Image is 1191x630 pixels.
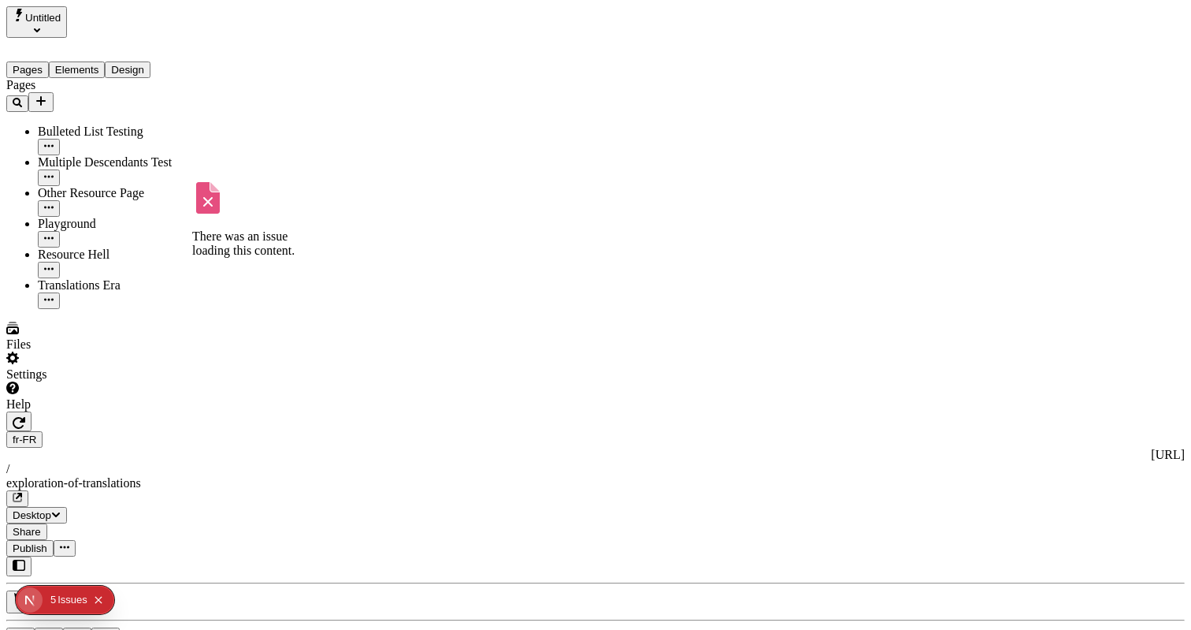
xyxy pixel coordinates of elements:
[6,78,195,92] div: Pages
[6,367,195,382] div: Settings
[13,434,36,445] span: fr-FR
[13,542,47,554] span: Publish
[6,540,54,557] button: Publish
[6,6,67,38] button: Select site
[38,248,195,262] div: Resource Hell
[6,431,43,448] button: Open locale picker
[6,62,49,78] button: Pages
[6,524,47,540] button: Share
[49,62,106,78] button: Elements
[38,155,195,170] div: Multiple Descendants Test
[192,229,310,258] p: There was an issue loading this content.
[13,509,51,521] span: Desktop
[25,12,61,24] span: Untitled
[6,462,1185,476] div: /
[6,337,195,352] div: Files
[6,397,195,412] div: Help
[38,217,195,231] div: Playground
[6,448,1185,462] div: [URL]
[6,476,1185,490] div: exploration-of-translations
[38,125,195,139] div: Bulleted List Testing
[38,278,195,293] div: Translations Era
[105,62,150,78] button: Design
[28,92,54,112] button: Add new
[13,526,41,538] span: Share
[6,507,67,524] button: Desktop
[38,186,195,200] div: Other Resource Page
